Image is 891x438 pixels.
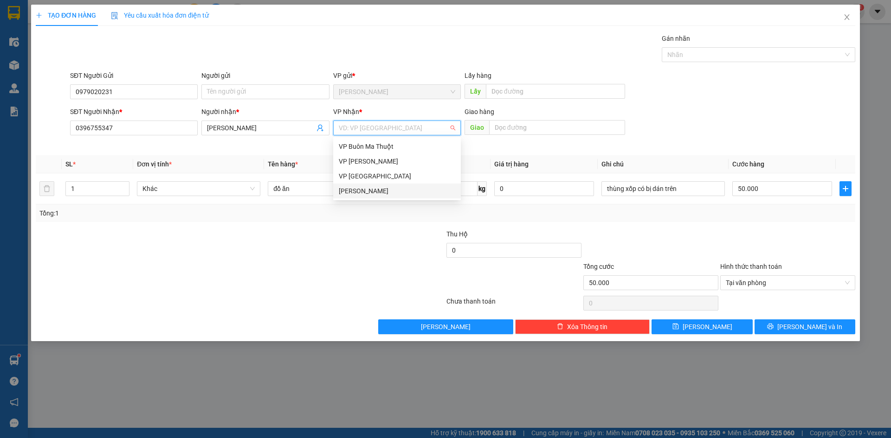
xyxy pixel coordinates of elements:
[726,276,850,290] span: Tại văn phòng
[465,84,486,99] span: Lấy
[333,154,461,169] div: VP Gia Lai
[333,108,359,115] span: VP Nhận
[64,39,123,70] li: VP VP [GEOGRAPHIC_DATA]
[683,322,732,332] span: [PERSON_NAME]
[201,107,329,117] div: Người nhận
[333,139,461,154] div: VP Buôn Ma Thuột
[5,51,62,99] b: Lô 6 0607 [GEOGRAPHIC_DATA][PERSON_NAME][GEOGRAPHIC_DATA][PERSON_NAME]
[672,323,679,330] span: save
[333,136,461,147] div: Văn phòng không hợp lệ
[339,141,455,152] div: VP Buôn Ma Thuột
[36,12,42,19] span: plus
[333,169,461,184] div: VP Đà Lạt
[494,181,594,196] input: 0
[839,181,852,196] button: plus
[598,155,729,173] th: Ghi chú
[843,13,851,21] span: close
[662,35,690,42] label: Gán nhãn
[777,322,842,332] span: [PERSON_NAME] và In
[720,263,782,270] label: Hình thức thanh toán
[5,51,11,58] span: environment
[445,296,582,312] div: Chưa thanh toán
[70,107,198,117] div: SĐT Người Nhận
[755,319,855,334] button: printer[PERSON_NAME] và In
[515,319,650,334] button: deleteXóa Thông tin
[840,185,851,192] span: plus
[142,182,255,196] span: Khác
[333,184,461,198] div: VP Phan Thiết
[567,322,607,332] span: Xóa Thông tin
[339,85,455,99] span: VP Phan Thiết
[478,181,487,196] span: kg
[652,319,752,334] button: save[PERSON_NAME]
[5,39,64,50] li: VP [PERSON_NAME]
[465,120,489,135] span: Giao
[494,160,529,168] span: Giá trị hàng
[834,5,860,31] button: Close
[421,322,471,332] span: [PERSON_NAME]
[378,319,513,334] button: [PERSON_NAME]
[268,160,298,168] span: Tên hàng
[732,160,764,168] span: Cước hàng
[111,12,209,19] span: Yêu cầu xuất hóa đơn điện tử
[39,208,344,218] div: Tổng: 1
[339,171,455,181] div: VP [GEOGRAPHIC_DATA]
[557,323,563,330] span: delete
[137,160,172,168] span: Đơn vị tính
[316,124,324,132] span: user-add
[39,181,54,196] button: delete
[70,70,198,81] div: SĐT Người Gửi
[601,181,725,196] input: Ghi Chú
[583,263,614,270] span: Tổng cước
[489,120,625,135] input: Dọc đường
[268,181,391,196] input: VD: Bàn, Ghế
[5,5,135,22] li: [PERSON_NAME]
[465,72,491,79] span: Lấy hàng
[339,186,455,196] div: [PERSON_NAME]
[486,84,625,99] input: Dọc đường
[111,12,118,19] img: icon
[333,70,461,81] div: VP gửi
[465,108,494,115] span: Giao hàng
[36,12,96,19] span: TẠO ĐƠN HÀNG
[767,323,774,330] span: printer
[201,70,329,81] div: Người gửi
[65,160,73,168] span: SL
[446,230,468,238] span: Thu Hộ
[339,156,455,166] div: VP [PERSON_NAME]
